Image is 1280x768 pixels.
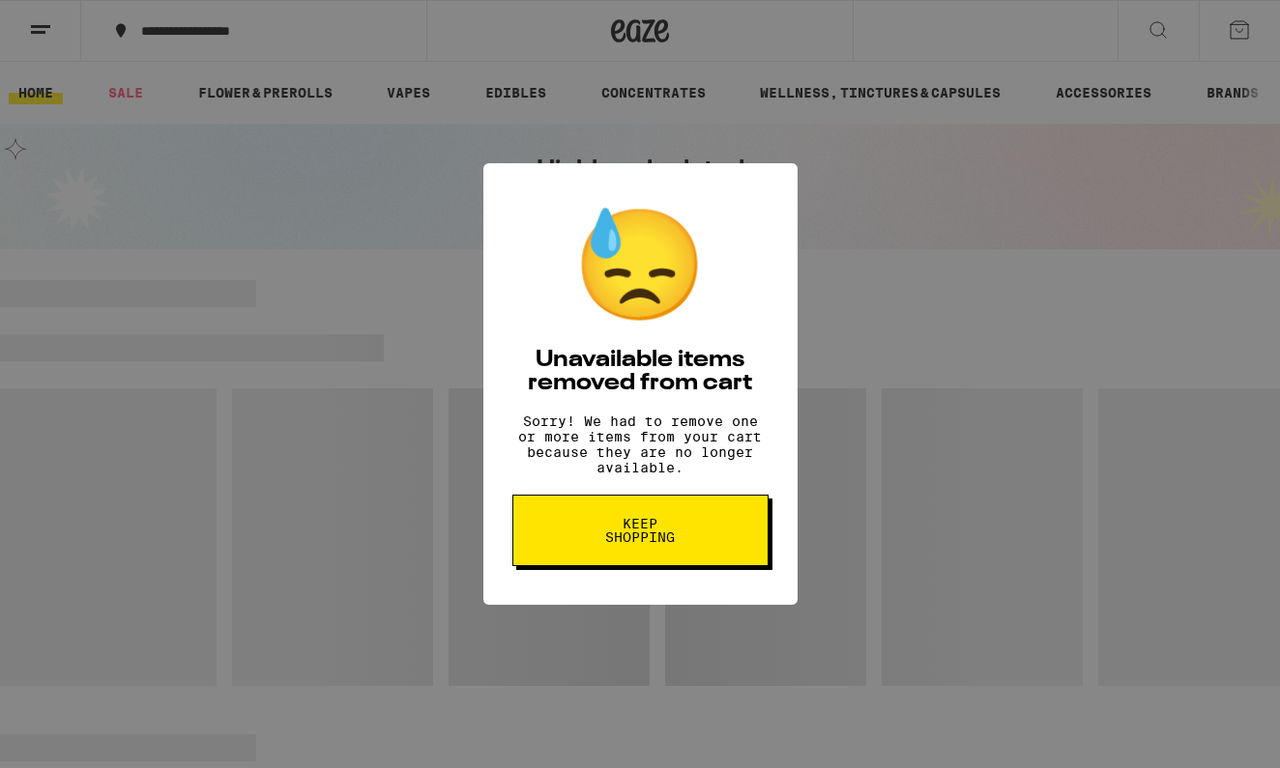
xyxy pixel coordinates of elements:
iframe: Opens a widget where you can find more information [1155,710,1261,758]
div: 😓 [572,202,708,329]
button: Keep Shopping [512,495,769,566]
h2: Unavailable items removed from cart [512,349,769,395]
span: Keep Shopping [591,517,690,544]
p: Sorry! We had to remove one or more items from your cart because they are no longer available. [512,413,769,475]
